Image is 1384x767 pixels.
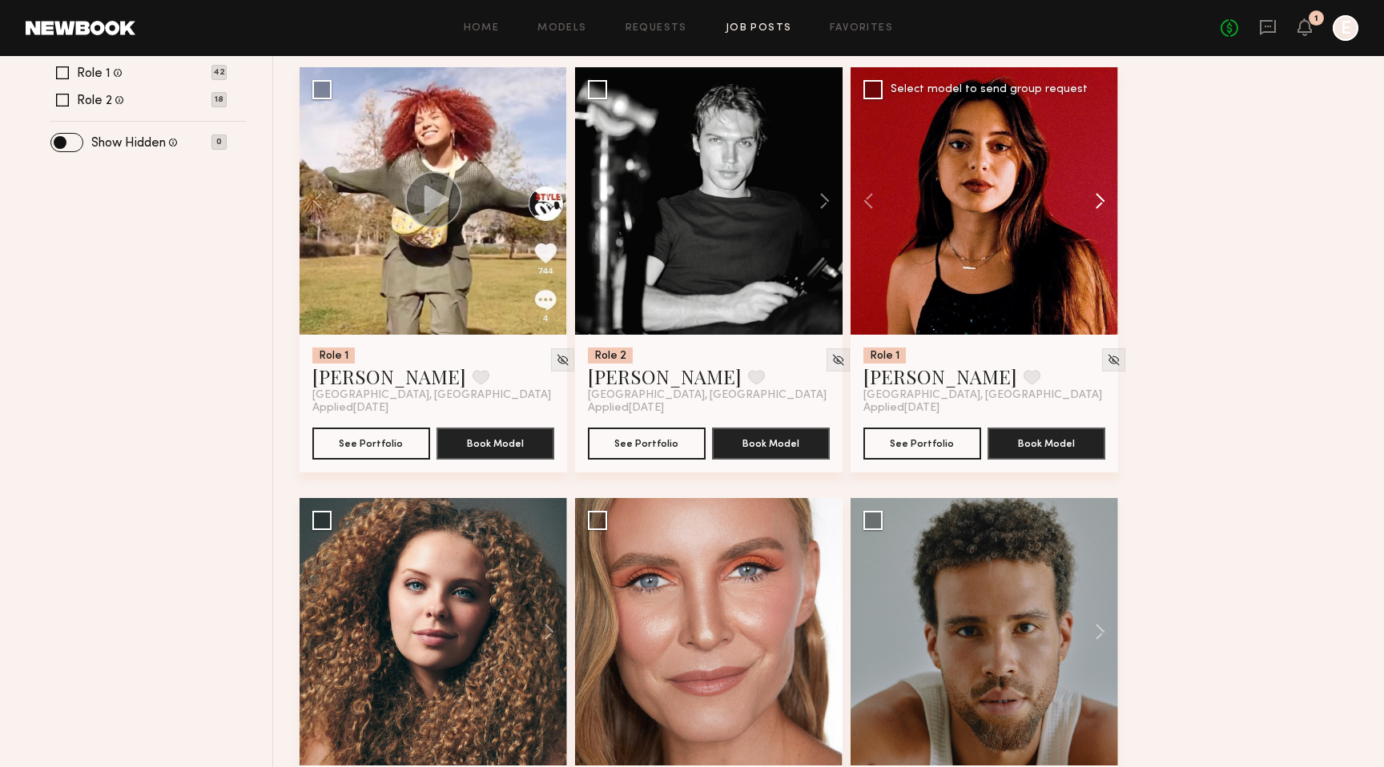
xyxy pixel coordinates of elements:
a: Favorites [830,23,893,34]
a: [PERSON_NAME] [863,363,1017,389]
button: See Portfolio [312,428,430,460]
a: Book Model [712,436,830,449]
div: Role 1 [863,347,906,363]
button: Book Model [988,428,1105,460]
p: 18 [211,92,227,107]
a: [PERSON_NAME] [588,363,742,389]
img: Unhide Model [556,353,569,367]
a: Home [464,23,500,34]
img: Unhide Model [1107,353,1120,367]
label: Role 1 [77,67,111,80]
button: Book Model [712,428,830,460]
a: Book Model [437,436,554,449]
button: See Portfolio [588,428,706,460]
a: [PERSON_NAME] [312,363,466,389]
a: Models [537,23,586,34]
div: Applied [DATE] [863,402,1105,415]
div: Role 1 [312,347,355,363]
a: Book Model [988,436,1105,449]
div: Applied [DATE] [312,402,554,415]
label: Show Hidden [91,137,166,150]
div: Applied [DATE] [588,402,830,415]
button: Book Model [437,428,554,460]
a: Job Posts [726,23,792,34]
p: 0 [211,135,227,150]
div: Role 2 [588,347,633,363]
span: [GEOGRAPHIC_DATA], [GEOGRAPHIC_DATA] [588,389,827,402]
span: [GEOGRAPHIC_DATA], [GEOGRAPHIC_DATA] [312,389,551,402]
div: 1 [1314,14,1318,23]
label: Role 2 [77,94,112,107]
img: Unhide Model [831,353,845,367]
button: See Portfolio [863,428,981,460]
a: E [1333,15,1358,41]
a: Requests [626,23,687,34]
span: [GEOGRAPHIC_DATA], [GEOGRAPHIC_DATA] [863,389,1102,402]
p: 42 [211,65,227,80]
div: Select model to send group request [891,84,1088,95]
